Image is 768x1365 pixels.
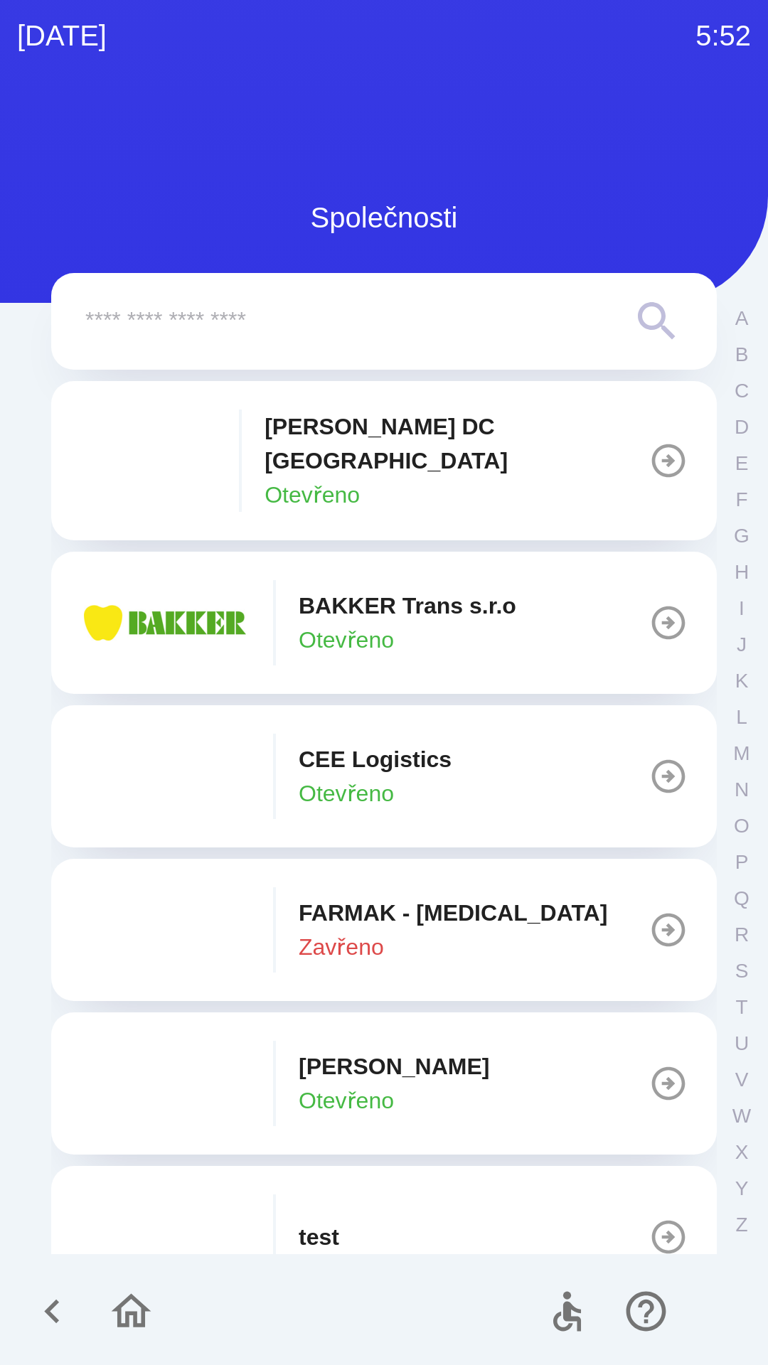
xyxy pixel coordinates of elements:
[724,771,759,808] button: N
[734,523,750,548] p: G
[731,1103,753,1128] p: W
[724,554,759,590] button: H
[735,342,750,367] p: B
[724,481,759,518] button: F
[80,1194,250,1280] img: 240x120
[724,300,759,336] button: A
[724,953,759,989] button: S
[735,378,749,403] p: C
[301,196,467,239] p: Společnosti
[724,1134,759,1170] button: X
[299,896,607,930] p: FARMAK - [MEDICAL_DATA]
[724,445,759,481] button: E
[724,844,759,880] button: P
[736,958,748,983] p: S
[724,1206,759,1243] button: Z
[299,776,394,810] p: Otevřeno
[735,306,749,331] p: A
[51,381,717,540] button: [PERSON_NAME] DC [GEOGRAPHIC_DATA]Otevřeno
[735,1140,748,1165] p: X
[724,1170,759,1206] button: Y
[724,735,759,771] button: M
[734,1031,750,1056] p: U
[734,813,750,838] p: O
[724,989,759,1025] button: T
[265,409,649,478] p: [PERSON_NAME] DC [GEOGRAPHIC_DATA]
[734,414,750,439] p: D
[735,668,749,693] p: K
[724,590,759,626] button: I
[80,418,216,503] img: 092fc4fe-19c8-4166-ad20-d7efd4551fba.png
[724,336,759,373] button: B
[51,859,717,1001] button: FARMAK - [MEDICAL_DATA]Zavřeno
[299,1049,489,1083] p: [PERSON_NAME]
[736,705,747,729] p: L
[734,560,750,584] p: H
[724,916,759,953] button: R
[724,1061,759,1098] button: V
[80,734,250,819] img: ba8847e2-07ef-438b-a6f1-28de549c3032.png
[724,409,759,445] button: D
[735,1067,749,1092] p: V
[735,850,749,874] p: P
[51,552,717,694] button: BAKKER Trans s.r.oOtevřeno
[299,623,394,657] p: Otevřeno
[51,100,717,168] img: Logo
[737,632,747,657] p: J
[724,699,759,735] button: L
[735,922,749,947] p: R
[299,742,452,776] p: CEE Logistics
[736,995,747,1019] p: T
[51,1166,717,1308] button: test
[696,14,751,57] p: 5:52
[51,1012,717,1155] button: [PERSON_NAME]Otevřeno
[724,880,759,916] button: Q
[724,808,759,844] button: O
[299,930,384,964] p: Zavřeno
[701,1292,740,1331] img: cs flag
[299,589,516,623] p: BAKKER Trans s.r.o
[80,580,250,665] img: eba99837-dbda-48f3-8a63-9647f5990611.png
[724,1025,759,1061] button: U
[735,1176,748,1201] p: Y
[732,741,752,766] p: M
[51,705,717,847] button: CEE LogisticsOtevřeno
[735,451,749,476] p: E
[724,626,759,663] button: J
[735,487,748,512] p: F
[299,1083,394,1118] p: Otevřeno
[724,373,759,409] button: C
[17,14,114,57] p: [DATE]
[80,1041,250,1126] img: 240x120
[734,886,750,911] p: Q
[265,478,360,512] p: Otevřeno
[724,1098,759,1134] button: W
[724,518,759,554] button: G
[734,777,750,802] p: N
[724,663,759,699] button: K
[299,1220,339,1254] p: test
[80,887,250,973] img: 5ee10d7b-21a5-4c2b-ad2f-5ef9e4226557.png
[735,1212,748,1237] p: Z
[739,596,745,621] p: I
